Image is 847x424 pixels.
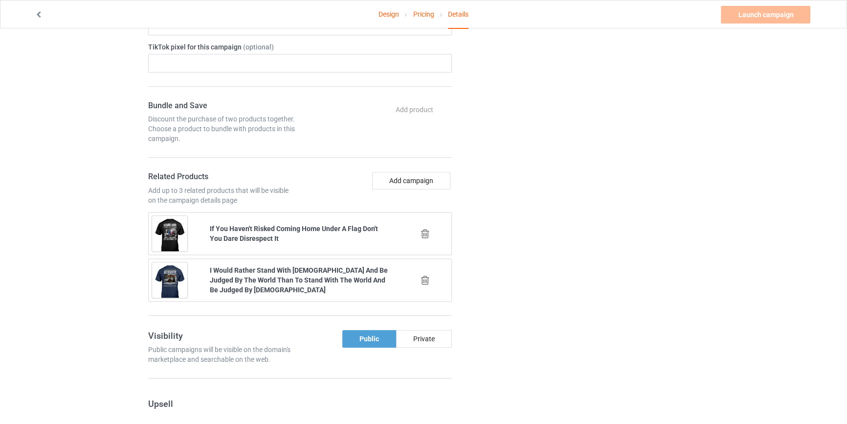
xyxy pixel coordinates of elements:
h3: Upsell [148,398,452,409]
div: Public [342,330,396,348]
label: TikTok pixel for this campaign [148,42,452,52]
div: Details [448,0,468,29]
a: Pricing [413,0,434,28]
button: Add campaign [372,172,450,189]
h4: Related Products [148,172,297,182]
span: (optional) [243,43,274,51]
a: Design [379,0,399,28]
div: Discount the purchase of two products together. Choose a product to bundle with products in this ... [148,114,297,143]
div: Add up to 3 related products that will be visible on the campaign details page [148,186,297,205]
b: If You Haven't Risked Coming Home Under A Flag Don't You Dare Disrespect It [210,225,378,242]
div: Private [396,330,452,348]
h3: Visibility [148,330,297,341]
b: I Would Rather Stand With [DEMOGRAPHIC_DATA] And Be Judged By The World Than To Stand With The Wo... [210,266,388,294]
div: Public campaigns will be visible on the domain's marketplace and searchable on the web. [148,345,297,364]
h4: Bundle and Save [148,101,297,111]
